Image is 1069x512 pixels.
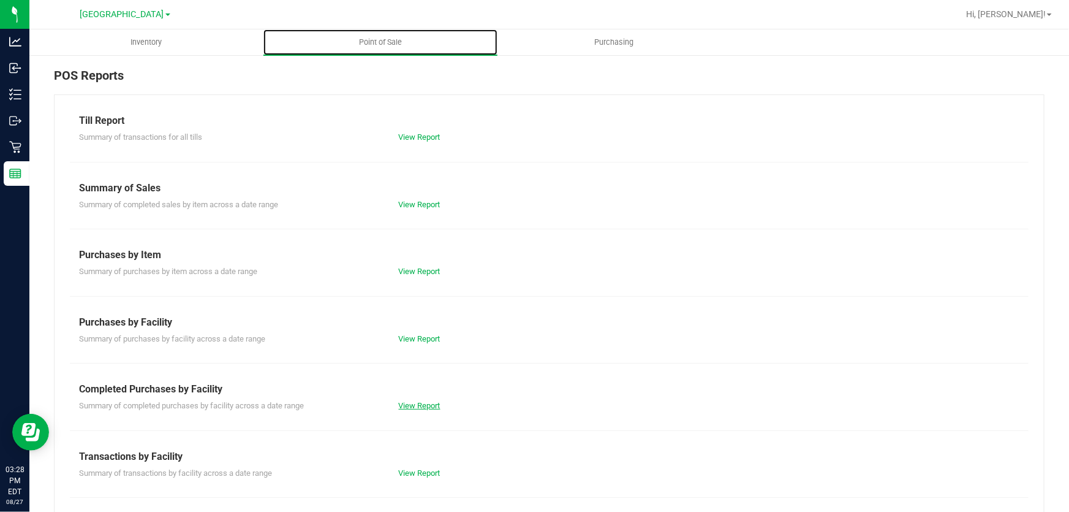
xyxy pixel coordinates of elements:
[399,401,440,410] a: View Report
[79,382,1019,397] div: Completed Purchases by Facility
[6,464,24,497] p: 03:28 PM EDT
[399,200,440,209] a: View Report
[497,29,731,55] a: Purchasing
[12,414,49,451] iframe: Resource center
[79,315,1019,330] div: Purchases by Facility
[79,248,1019,262] div: Purchases by Item
[6,497,24,506] p: 08/27
[578,37,651,48] span: Purchasing
[79,468,272,478] span: Summary of transactions by facility across a date range
[9,36,21,48] inline-svg: Analytics
[79,334,265,343] span: Summary of purchases by facility across a date range
[79,401,304,410] span: Summary of completed purchases by facility across a date range
[9,62,21,74] inline-svg: Inbound
[966,9,1046,19] span: Hi, [PERSON_NAME]!
[9,115,21,127] inline-svg: Outbound
[79,132,202,142] span: Summary of transactions for all tills
[342,37,418,48] span: Point of Sale
[79,113,1019,128] div: Till Report
[79,267,257,276] span: Summary of purchases by item across a date range
[80,9,164,20] span: [GEOGRAPHIC_DATA]
[79,449,1019,464] div: Transactions by Facility
[263,29,497,55] a: Point of Sale
[399,132,440,142] a: View Report
[54,66,1044,94] div: POS Reports
[9,141,21,153] inline-svg: Retail
[79,181,1019,196] div: Summary of Sales
[114,37,178,48] span: Inventory
[29,29,263,55] a: Inventory
[79,200,278,209] span: Summary of completed sales by item across a date range
[399,468,440,478] a: View Report
[9,167,21,180] inline-svg: Reports
[399,334,440,343] a: View Report
[399,267,440,276] a: View Report
[9,88,21,101] inline-svg: Inventory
